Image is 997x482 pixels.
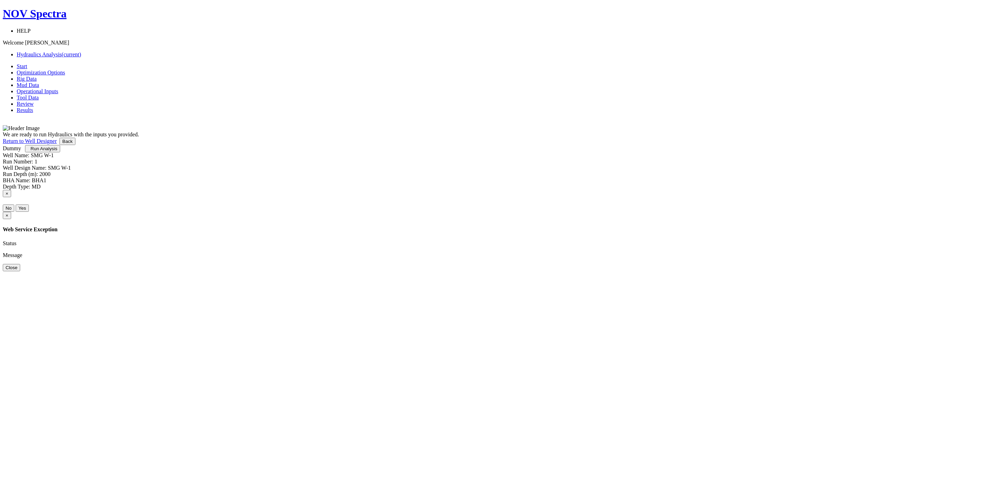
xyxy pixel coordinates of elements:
[17,82,39,88] a: Mud Data
[3,125,40,131] img: Header Image
[3,252,22,258] label: Message
[17,107,33,113] a: Results
[39,171,50,177] label: 2000
[3,212,11,219] button: Close
[25,145,60,152] button: Run Analysis
[48,165,71,171] label: SMG W-1
[3,145,21,151] a: Dummy
[3,40,24,46] span: Welcome
[17,28,31,34] span: HELP
[17,95,39,101] a: Tool Data
[3,264,20,271] button: Close
[17,88,58,94] a: Operational Inputs
[3,204,14,212] button: No
[62,51,81,57] span: (current)
[3,165,47,171] label: Well Design Name:
[3,171,38,177] label: Run Depth (m):
[3,226,994,233] h4: Web Service Exception
[32,184,41,190] label: MD
[3,190,11,197] button: Close
[3,138,57,144] a: Return to Well Designer
[35,159,38,164] label: 1
[16,204,29,212] button: Yes
[6,191,8,196] span: ×
[3,184,30,190] label: Depth Type:
[3,131,139,137] span: We are ready to run Hydraulics with the inputs you provided.
[17,101,34,107] a: Review
[6,213,8,218] span: ×
[3,177,31,183] label: BHA Name:
[25,40,69,46] span: [PERSON_NAME]
[31,146,57,151] span: Run Analysis
[17,76,37,82] a: Rig Data
[3,240,16,246] label: Status
[31,152,54,158] label: SMG W-1
[17,70,65,75] a: Optimization Options
[17,51,81,57] a: Hydraulics Analysis(current)
[3,7,994,20] a: NOV Spectra
[3,152,29,158] label: Well Name:
[17,63,27,69] a: Start
[59,138,75,145] button: Back
[32,177,47,183] label: BHA1
[3,159,33,164] label: Run Number:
